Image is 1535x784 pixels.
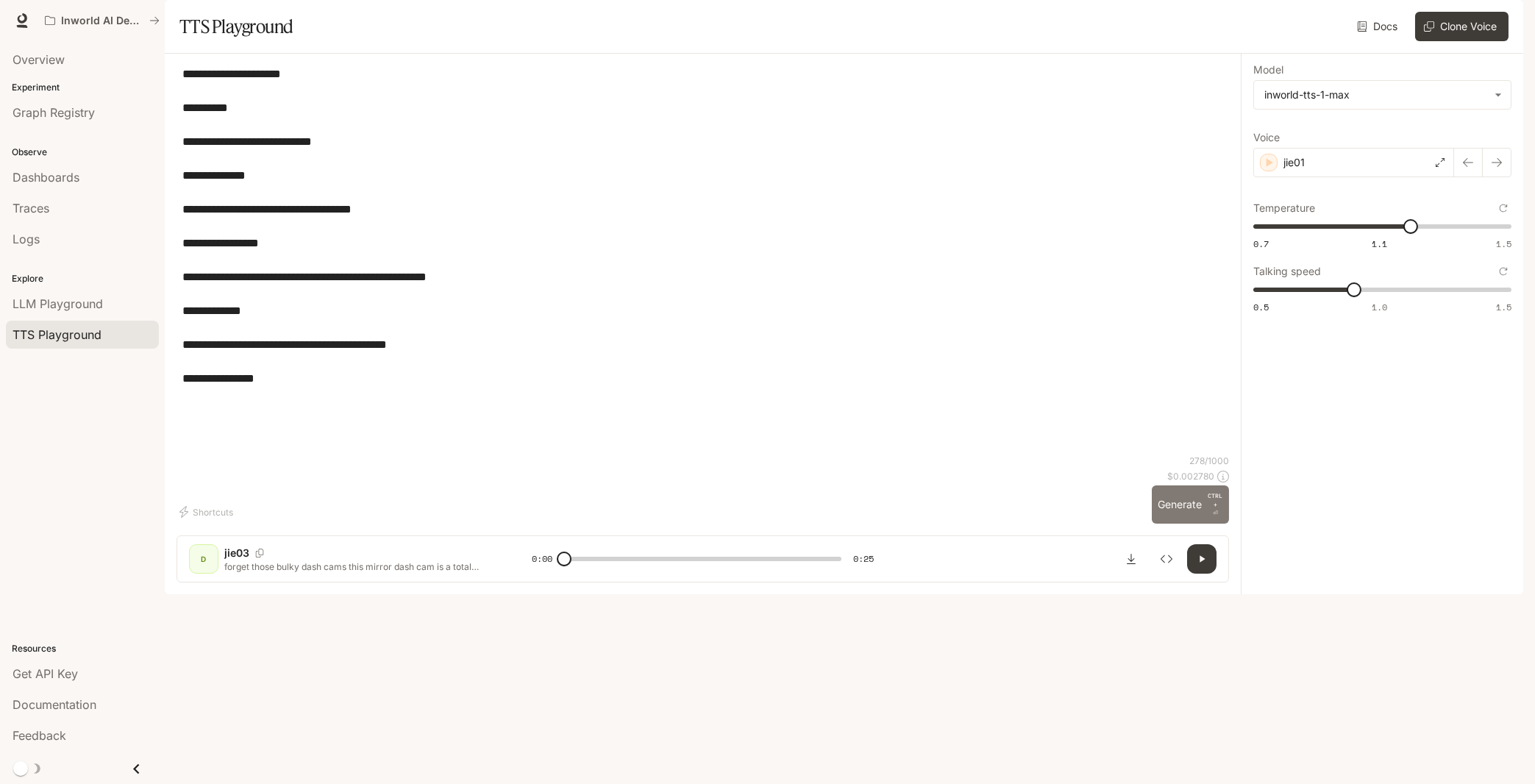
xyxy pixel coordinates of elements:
button: Reset to default [1495,200,1511,216]
button: Copy Voice ID [249,549,270,557]
p: jie01 [1283,155,1305,170]
p: Temperature [1253,203,1315,213]
p: Inworld AI Demos [61,15,143,27]
p: Model [1253,65,1283,75]
p: 278 / 1000 [1189,455,1229,467]
p: $ 0.002780 [1167,470,1214,482]
span: 0:00 [532,552,552,566]
p: Talking speed [1253,266,1321,277]
p: CTRL + [1208,491,1223,509]
button: All workspaces [38,6,166,35]
button: Clone Voice [1415,12,1509,41]
div: inworld-tts-1-max [1264,88,1487,102]
button: Inspect [1152,544,1181,574]
span: 0.5 [1253,301,1269,313]
span: 1.1 [1372,238,1387,250]
span: 1.5 [1496,301,1511,313]
button: Download audio [1116,544,1146,574]
span: 1.0 [1372,301,1387,313]
span: 0:25 [853,552,874,566]
p: jie03 [224,546,249,560]
p: ⏎ [1208,491,1223,518]
button: Shortcuts [177,500,239,524]
span: 0.7 [1253,238,1269,250]
h1: TTS Playground [179,12,293,41]
a: Docs [1354,12,1403,41]
p: forget those bulky dash cams this mirror dash cam is a total upgrade clips onto your mirror in se... [224,560,496,573]
p: Voice [1253,132,1280,143]
div: D [192,547,216,571]
span: 1.5 [1496,238,1511,250]
div: inworld-tts-1-max [1254,81,1511,109]
button: Reset to default [1495,263,1511,279]
button: GenerateCTRL +⏎ [1152,485,1229,524]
